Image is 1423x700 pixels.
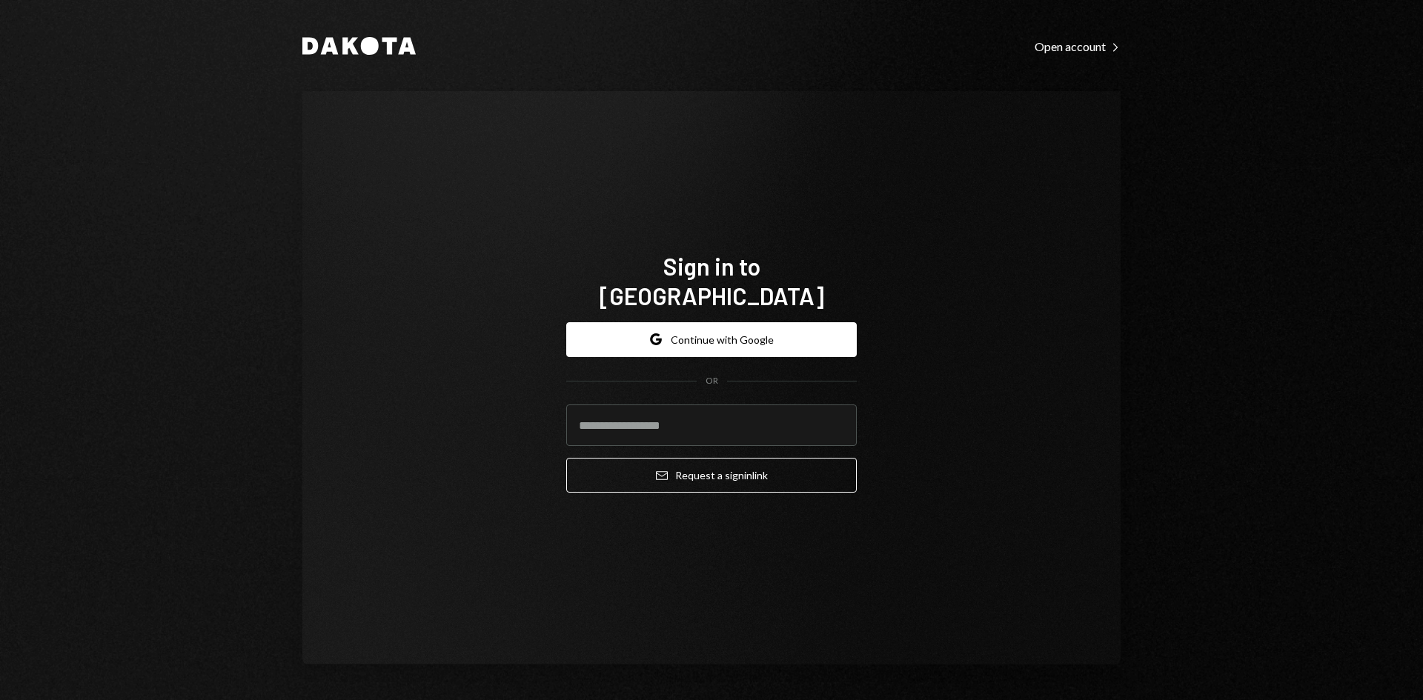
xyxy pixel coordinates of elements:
div: OR [706,375,718,387]
h1: Sign in to [GEOGRAPHIC_DATA] [566,251,857,310]
div: Open account [1035,39,1121,54]
button: Continue with Google [566,322,857,357]
button: Request a signinlink [566,458,857,493]
a: Open account [1035,38,1121,54]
